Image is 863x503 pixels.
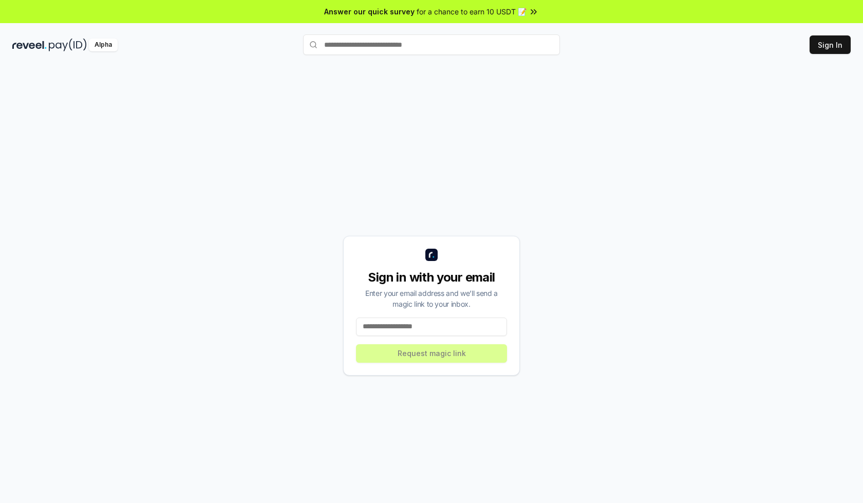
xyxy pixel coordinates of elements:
[12,39,47,51] img: reveel_dark
[425,249,438,261] img: logo_small
[417,6,527,17] span: for a chance to earn 10 USDT 📝
[356,269,507,286] div: Sign in with your email
[49,39,87,51] img: pay_id
[810,35,851,54] button: Sign In
[324,6,415,17] span: Answer our quick survey
[89,39,118,51] div: Alpha
[356,288,507,309] div: Enter your email address and we’ll send a magic link to your inbox.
